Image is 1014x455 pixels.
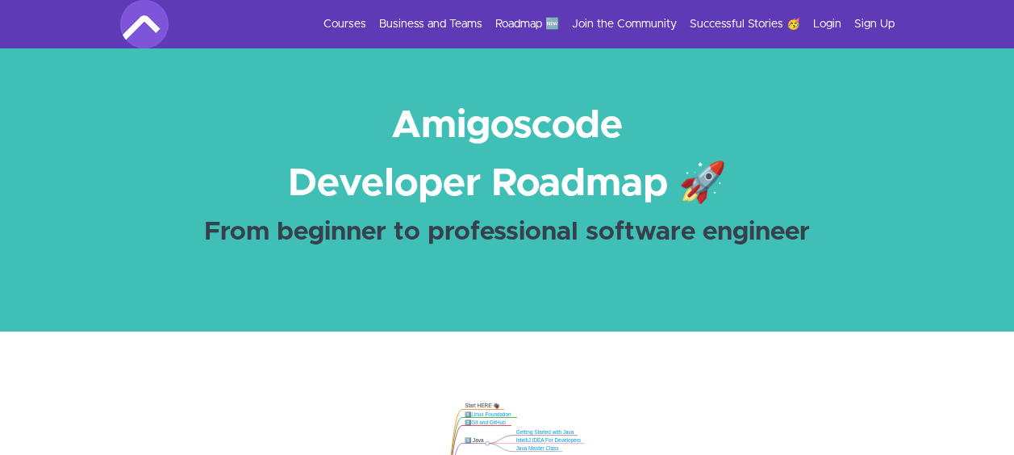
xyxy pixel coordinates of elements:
a: Join the Community [572,16,677,32]
strong: Developer Roadmap 🚀 [288,165,727,203]
div: Start HERE 👋🏿 [465,403,502,409]
a: Linux Foundation [472,411,511,417]
a: Successful Stories 🥳 [690,16,800,32]
a: Courses [323,16,366,32]
a: Git and GitHub [472,420,507,425]
div: 3️⃣ Java [465,437,486,444]
strong: From beginner to professional software engineer [204,219,810,245]
a: IntelliJ IDEA For Developers [516,437,581,443]
a: Roadmap 🆕 [495,16,559,32]
div: 1️⃣ [465,411,515,418]
a: Sign Up [854,16,895,32]
a: Business and Teams [379,16,482,32]
a: Getting Started with Java [516,429,574,435]
strong: Amigoscode [391,106,623,145]
div: 2️⃣ [465,420,509,426]
a: Login [813,16,841,32]
a: Java Master Class [516,445,559,451]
